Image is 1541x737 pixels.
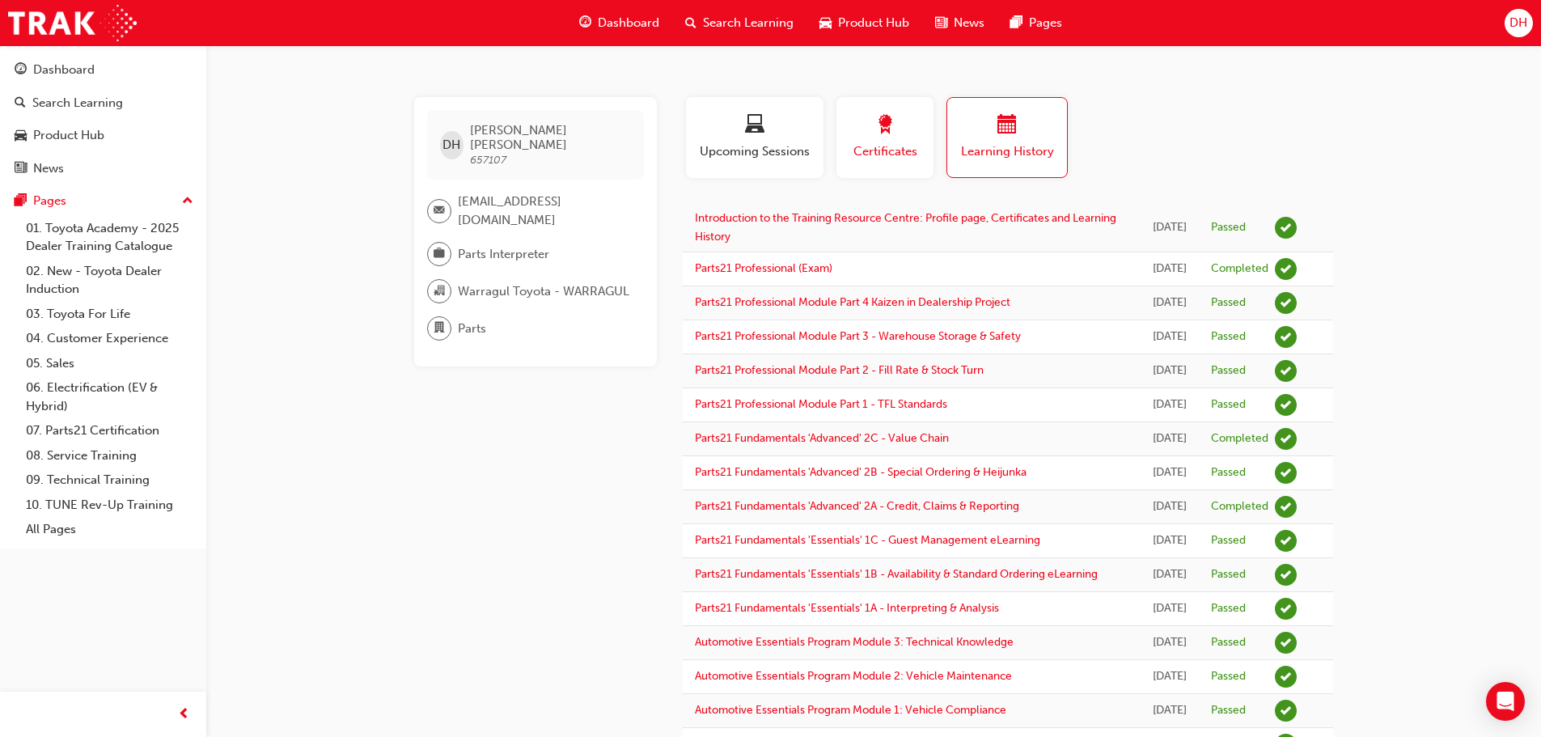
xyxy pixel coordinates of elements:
div: Fri Sep 19 2025 13:49:19 GMT+1000 (Australian Eastern Standard Time) [1153,260,1187,278]
div: Tue Sep 16 2025 13:50:17 GMT+1000 (Australian Eastern Standard Time) [1153,532,1187,550]
button: Upcoming Sessions [686,97,823,178]
a: pages-iconPages [997,6,1075,40]
a: Parts21 Professional Module Part 1 - TFL Standards [695,397,947,411]
a: guage-iconDashboard [566,6,672,40]
span: learningRecordVerb_PASS-icon [1275,360,1297,382]
div: Tue Sep 16 2025 14:29:20 GMT+1000 (Australian Eastern Standard Time) [1153,498,1187,516]
span: learningRecordVerb_COMPLETE-icon [1275,496,1297,518]
span: laptop-icon [745,115,764,137]
span: Certificates [849,142,921,161]
div: Pages [33,192,66,210]
span: email-icon [434,201,445,222]
button: DH [1505,9,1533,37]
span: pages-icon [1010,13,1022,33]
span: learningRecordVerb_PASS-icon [1275,632,1297,654]
a: Parts21 Fundamentals 'Advanced' 2B - Special Ordering & Heijunka [695,465,1027,479]
span: Parts Interpreter [458,245,549,264]
div: Wed Sep 17 2025 08:50:43 GMT+1000 (Australian Eastern Standard Time) [1153,430,1187,448]
a: News [6,154,200,184]
span: 657107 [470,153,506,167]
div: Passed [1211,601,1246,616]
div: Thu Sep 18 2025 16:15:04 GMT+1000 (Australian Eastern Standard Time) [1153,294,1187,312]
button: DashboardSearch LearningProduct HubNews [6,52,200,186]
a: Automotive Essentials Program Module 1: Vehicle Compliance [695,703,1006,717]
a: Introduction to the Training Resource Centre: Profile page, Certificates and Learning History [695,211,1116,244]
span: learningRecordVerb_PASS-icon [1275,700,1297,722]
div: Completed [1211,431,1268,447]
div: Mon Aug 04 2025 10:49:01 GMT+1000 (Australian Eastern Standard Time) [1153,701,1187,720]
span: department-icon [434,318,445,339]
img: Trak [8,5,137,41]
a: Product Hub [6,121,200,150]
div: Passed [1211,220,1246,235]
span: up-icon [182,191,193,212]
span: DH [1509,14,1527,32]
a: Parts21 Fundamentals 'Advanced' 2A - Credit, Claims & Reporting [695,499,1019,513]
span: Product Hub [838,14,909,32]
div: Thu Sep 18 2025 15:27:59 GMT+1000 (Australian Eastern Standard Time) [1153,328,1187,346]
span: guage-icon [579,13,591,33]
div: Tue Sep 16 2025 10:42:09 GMT+1000 (Australian Eastern Standard Time) [1153,599,1187,618]
span: calendar-icon [997,115,1017,137]
span: search-icon [15,96,26,111]
span: Pages [1029,14,1062,32]
a: 04. Customer Experience [19,326,200,351]
div: Mon Aug 04 2025 15:38:32 GMT+1000 (Australian Eastern Standard Time) [1153,667,1187,686]
span: learningRecordVerb_COMPLETE-icon [1275,258,1297,280]
div: Passed [1211,295,1246,311]
div: Passed [1211,465,1246,481]
a: Automotive Essentials Program Module 3: Technical Knowledge [695,635,1014,649]
button: Pages [6,186,200,216]
span: search-icon [685,13,696,33]
a: Parts21 Professional (Exam) [695,261,832,275]
button: Certificates [836,97,933,178]
span: [PERSON_NAME] [PERSON_NAME] [470,123,631,152]
span: News [954,14,984,32]
div: Passed [1211,635,1246,650]
span: guage-icon [15,63,27,78]
a: All Pages [19,517,200,542]
span: learningRecordVerb_PASS-icon [1275,326,1297,348]
div: Passed [1211,703,1246,718]
div: Completed [1211,499,1268,515]
a: Parts21 Professional Module Part 4 Kaizen in Dealership Project [695,295,1010,309]
span: organisation-icon [434,281,445,302]
div: Tue Aug 05 2025 14:44:48 GMT+1000 (Australian Eastern Standard Time) [1153,633,1187,652]
div: Passed [1211,533,1246,549]
span: Parts [458,320,486,338]
span: learningRecordVerb_PASS-icon [1275,394,1297,416]
div: Search Learning [32,94,123,112]
span: Learning History [959,142,1055,161]
span: [EMAIL_ADDRESS][DOMAIN_NAME] [458,193,631,229]
a: Dashboard [6,55,200,85]
span: learningRecordVerb_PASS-icon [1275,217,1297,239]
div: Passed [1211,669,1246,684]
a: Parts21 Professional Module Part 2 - Fill Rate & Stock Turn [695,363,984,377]
div: Passed [1211,329,1246,345]
a: 01. Toyota Academy - 2025 Dealer Training Catalogue [19,216,200,259]
div: Dashboard [33,61,95,79]
button: Learning History [946,97,1068,178]
span: pages-icon [15,194,27,209]
a: 10. TUNE Rev-Up Training [19,493,200,518]
div: Thu Sep 18 2025 13:50:28 GMT+1000 (Australian Eastern Standard Time) [1153,362,1187,380]
span: Dashboard [598,14,659,32]
a: 09. Technical Training [19,468,200,493]
div: Passed [1211,567,1246,582]
div: Tue Sep 16 2025 16:10:19 GMT+1000 (Australian Eastern Standard Time) [1153,464,1187,482]
a: 08. Service Training [19,443,200,468]
span: Search Learning [703,14,794,32]
span: learningRecordVerb_PASS-icon [1275,564,1297,586]
a: Parts21 Fundamentals 'Advanced' 2C - Value Chain [695,431,949,445]
span: learningRecordVerb_COMPLETE-icon [1275,428,1297,450]
span: car-icon [15,129,27,143]
span: car-icon [819,13,832,33]
a: 05. Sales [19,351,200,376]
span: learningRecordVerb_PASS-icon [1275,462,1297,484]
span: briefcase-icon [434,244,445,265]
span: learningRecordVerb_PASS-icon [1275,666,1297,688]
a: news-iconNews [922,6,997,40]
span: DH [442,136,460,155]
